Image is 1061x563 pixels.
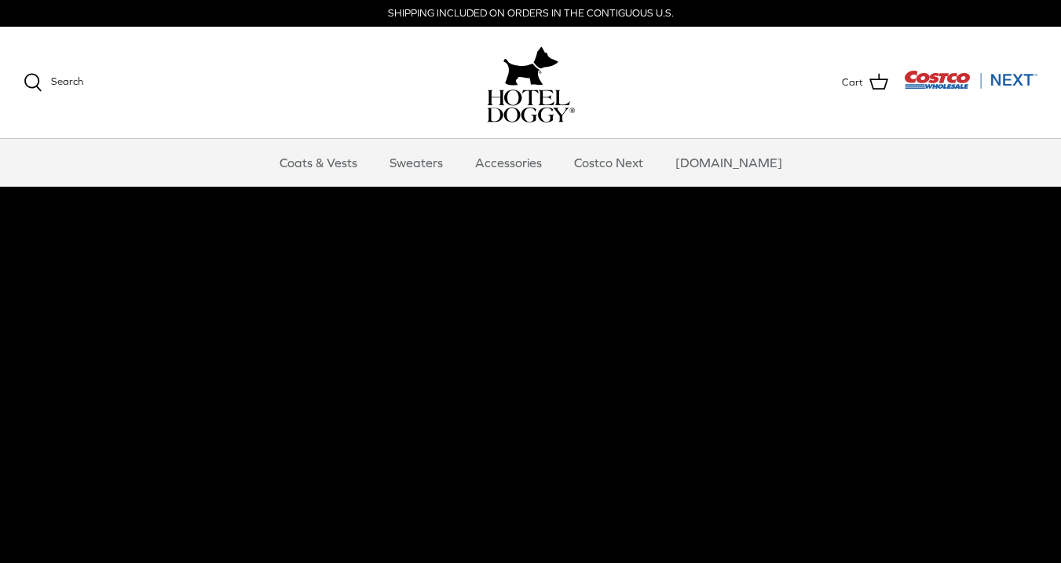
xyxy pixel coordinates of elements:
span: Search [51,75,83,87]
img: Costco Next [904,70,1037,90]
span: Cart [842,75,863,91]
a: hoteldoggy.com hoteldoggycom [487,42,575,122]
a: [DOMAIN_NAME] [661,139,796,186]
a: Costco Next [560,139,657,186]
img: hoteldoggycom [487,90,575,122]
a: Sweaters [375,139,457,186]
a: Search [24,73,83,92]
a: Visit Costco Next [904,80,1037,92]
a: Coats & Vests [265,139,371,186]
img: hoteldoggy.com [503,42,558,90]
a: Cart [842,72,888,93]
a: Accessories [461,139,556,186]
